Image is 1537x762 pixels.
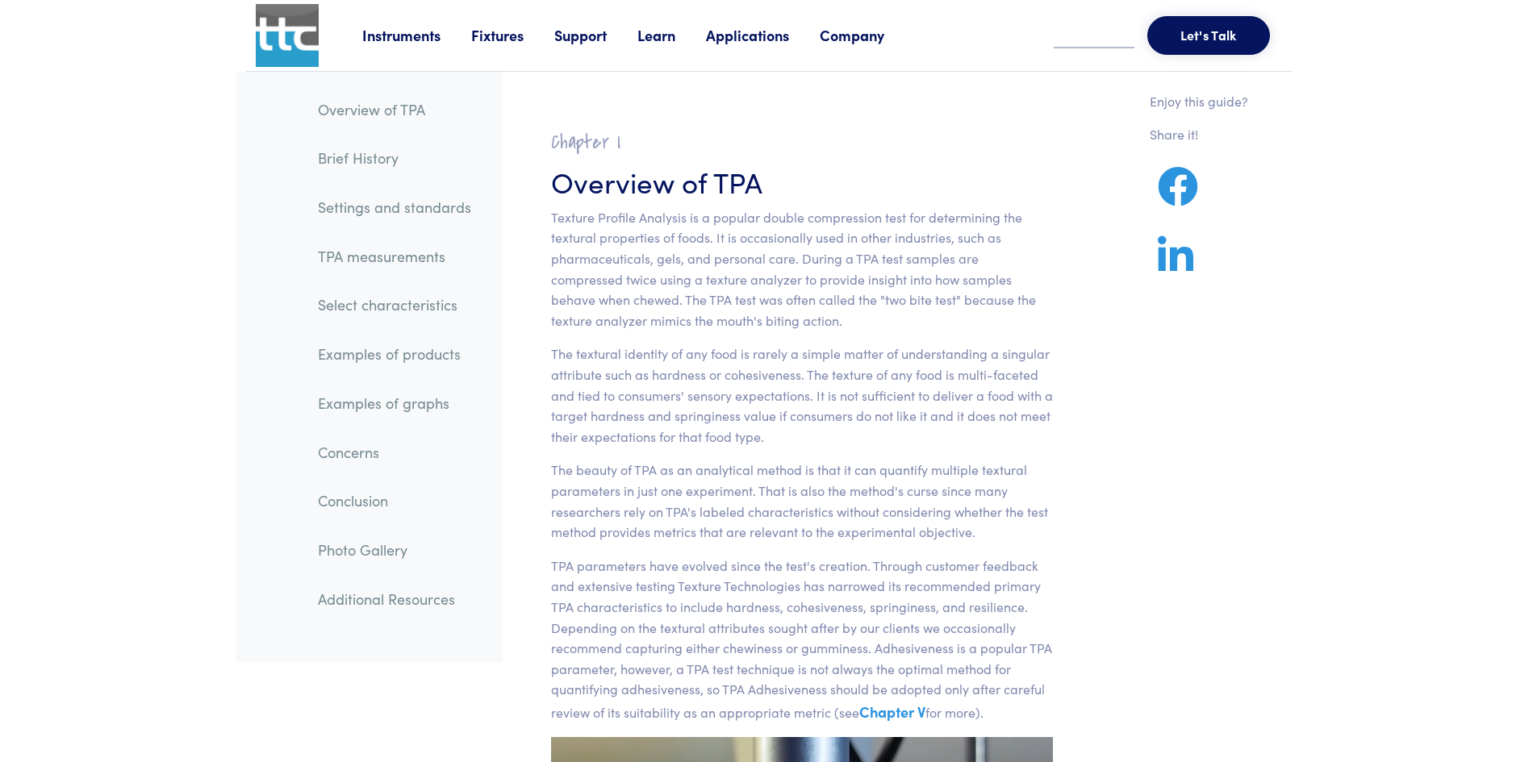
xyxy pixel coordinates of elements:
[551,460,1054,542] p: The beauty of TPA as an analytical method is that it can quantify multiple textural parameters in...
[706,25,820,45] a: Applications
[305,91,484,128] a: Overview of TPA
[305,335,484,373] a: Examples of products
[305,434,484,471] a: Concerns
[551,207,1054,331] p: Texture Profile Analysis is a popular double compression test for determining the textural proper...
[362,25,471,45] a: Instruments
[554,25,637,45] a: Support
[305,189,484,226] a: Settings and standards
[551,161,1054,201] h3: Overview of TPA
[471,25,554,45] a: Fixtures
[1150,124,1248,145] p: Share it!
[305,581,484,618] a: Additional Resources
[1147,16,1270,55] button: Let's Talk
[305,385,484,422] a: Examples of graphs
[305,238,484,275] a: TPA measurements
[305,531,484,568] a: Photo Gallery
[1150,255,1201,275] a: Share on LinkedIn
[820,25,915,45] a: Company
[859,702,925,722] a: Chapter V
[305,139,484,177] a: Brief History
[305,482,484,519] a: Conclusion
[256,4,319,67] img: ttc_logo_1x1_v1.0.png
[637,25,706,45] a: Learn
[1150,91,1248,112] p: Enjoy this guide?
[551,344,1054,447] p: The textural identity of any food is rarely a simple matter of understanding a singular attribute...
[551,130,1054,155] h2: Chapter I
[305,286,484,323] a: Select characteristics
[551,556,1054,724] p: TPA parameters have evolved since the test's creation. Through customer feedback and extensive te...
